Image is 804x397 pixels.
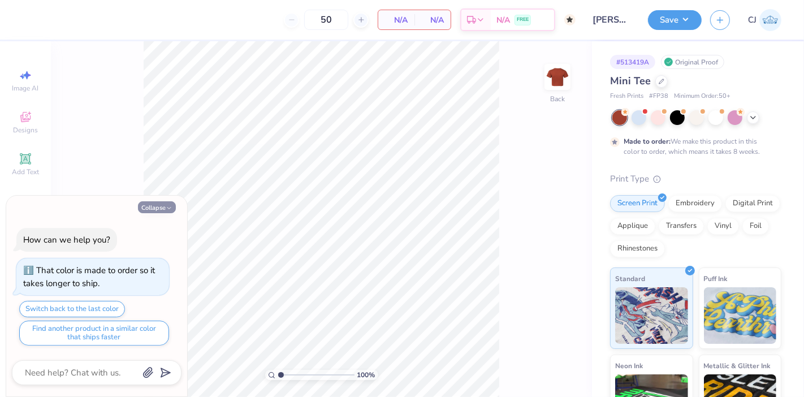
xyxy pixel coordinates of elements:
[659,218,704,235] div: Transfers
[12,84,39,93] span: Image AI
[707,218,739,235] div: Vinyl
[748,14,757,27] span: CJ
[12,167,39,176] span: Add Text
[615,287,688,344] img: Standard
[704,360,771,372] span: Metallic & Glitter Ink
[624,137,671,146] strong: Made to order:
[661,55,724,69] div: Original Proof
[704,273,728,284] span: Puff Ink
[759,9,781,31] img: Carljude Jashper Liwanag
[385,14,408,26] span: N/A
[615,273,645,284] span: Standard
[748,9,781,31] a: CJ
[668,195,722,212] div: Embroidery
[421,14,444,26] span: N/A
[624,136,763,157] div: We make this product in this color to order, which means it takes 8 weeks.
[610,218,655,235] div: Applique
[649,92,668,101] span: # FP38
[610,172,781,185] div: Print Type
[357,370,375,380] span: 100 %
[550,94,565,104] div: Back
[23,234,110,245] div: How can we help you?
[610,55,655,69] div: # 513419A
[584,8,639,31] input: Untitled Design
[610,195,665,212] div: Screen Print
[13,126,38,135] span: Designs
[742,218,769,235] div: Foil
[648,10,702,30] button: Save
[304,10,348,30] input: – –
[23,265,155,289] div: That color is made to order so it takes longer to ship.
[546,66,569,88] img: Back
[725,195,780,212] div: Digital Print
[517,16,529,24] span: FREE
[704,287,777,344] img: Puff Ink
[674,92,730,101] span: Minimum Order: 50 +
[138,201,176,213] button: Collapse
[19,321,169,346] button: Find another product in a similar color that ships faster
[19,301,125,317] button: Switch back to the last color
[615,360,643,372] span: Neon Ink
[610,240,665,257] div: Rhinestones
[496,14,510,26] span: N/A
[610,74,651,88] span: Mini Tee
[610,92,643,101] span: Fresh Prints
